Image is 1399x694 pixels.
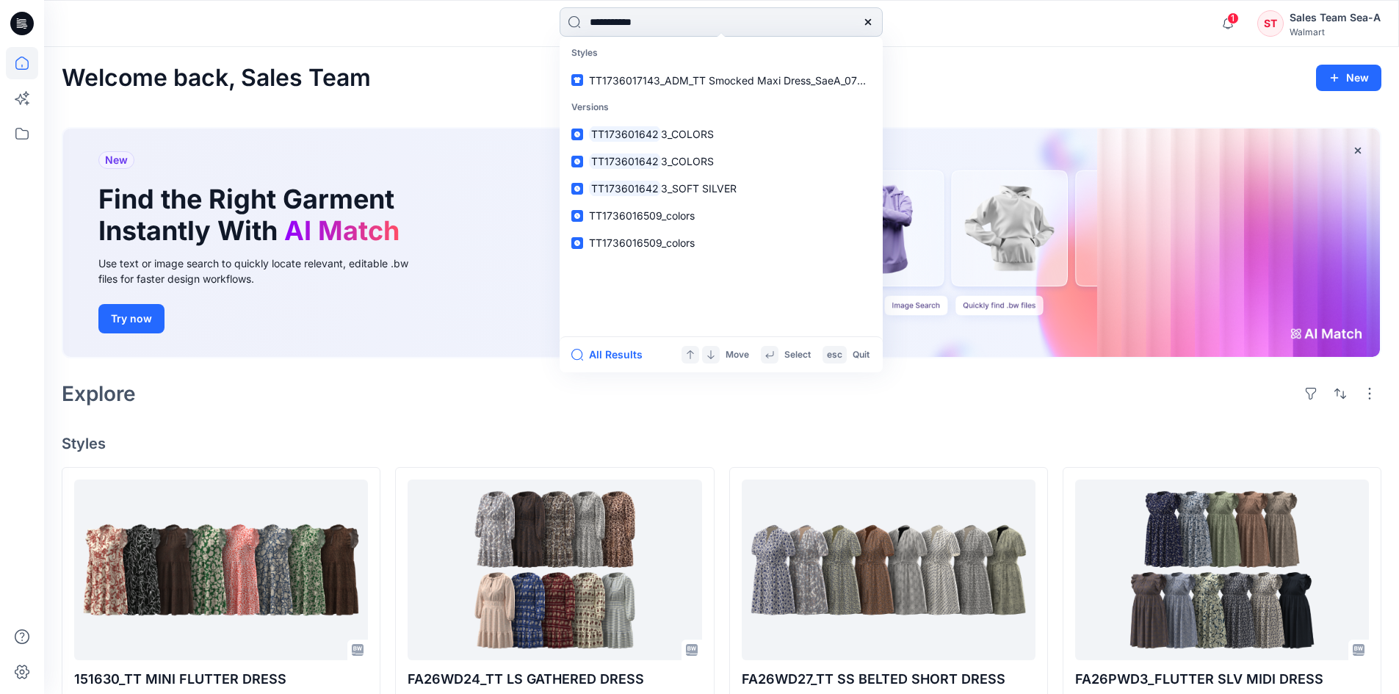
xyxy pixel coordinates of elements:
a: 151630_TT MINI FLUTTER DRESS [74,480,368,661]
p: Versions [563,94,880,121]
span: TT1736016509_colors [589,209,695,222]
a: TT1736016509_colors [563,229,880,256]
mark: TT173601642 [589,180,661,197]
button: Try now [98,304,165,333]
p: Move [726,347,749,363]
p: esc [827,347,842,363]
p: Quit [853,347,870,363]
div: Sales Team Sea-A [1290,9,1381,26]
span: 1 [1227,12,1239,24]
div: ST [1257,10,1284,37]
mark: TT173601642 [589,153,661,170]
h1: Find the Right Garment Instantly With [98,184,407,247]
a: FA26PWD3_FLUTTER SLV MIDI DRESS [1075,480,1369,661]
p: FA26PWD3_FLUTTER SLV MIDI DRESS [1075,669,1369,690]
span: 3_COLORS [661,128,714,140]
button: All Results [571,346,652,364]
p: FA26WD24_TT LS GATHERED DRESS [408,669,701,690]
span: AI Match [284,214,400,247]
h2: Explore [62,382,136,405]
a: TT1736016423_COLORS [563,148,880,175]
span: New [105,151,128,169]
button: New [1316,65,1381,91]
span: 3_SOFT SILVER [661,182,737,195]
a: FA26WD24_TT LS GATHERED DRESS [408,480,701,661]
p: 151630_TT MINI FLUTTER DRESS [74,669,368,690]
span: 3_COLORS [661,155,714,167]
p: Styles [563,40,880,67]
div: Use text or image search to quickly locate relevant, editable .bw files for faster design workflows. [98,256,429,286]
a: FA26WD27_TT SS BELTED SHORT DRESS [742,480,1035,661]
mark: TT173601642 [589,126,661,142]
h2: Welcome back, Sales Team [62,65,371,92]
p: FA26WD27_TT SS BELTED SHORT DRESS [742,669,1035,690]
a: TT1736016509_colors [563,202,880,229]
h4: Styles [62,435,1381,452]
p: Select [784,347,811,363]
span: TT1736016509_colors [589,236,695,249]
a: TT1736017143_ADM_TT Smocked Maxi Dress_SaeA_073025 [563,67,880,94]
div: Walmart [1290,26,1381,37]
span: TT1736017143_ADM_TT Smocked Maxi Dress_SaeA_073025 [589,74,883,87]
a: TT1736016423_COLORS [563,120,880,148]
a: TT1736016423_SOFT SILVER [563,175,880,202]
